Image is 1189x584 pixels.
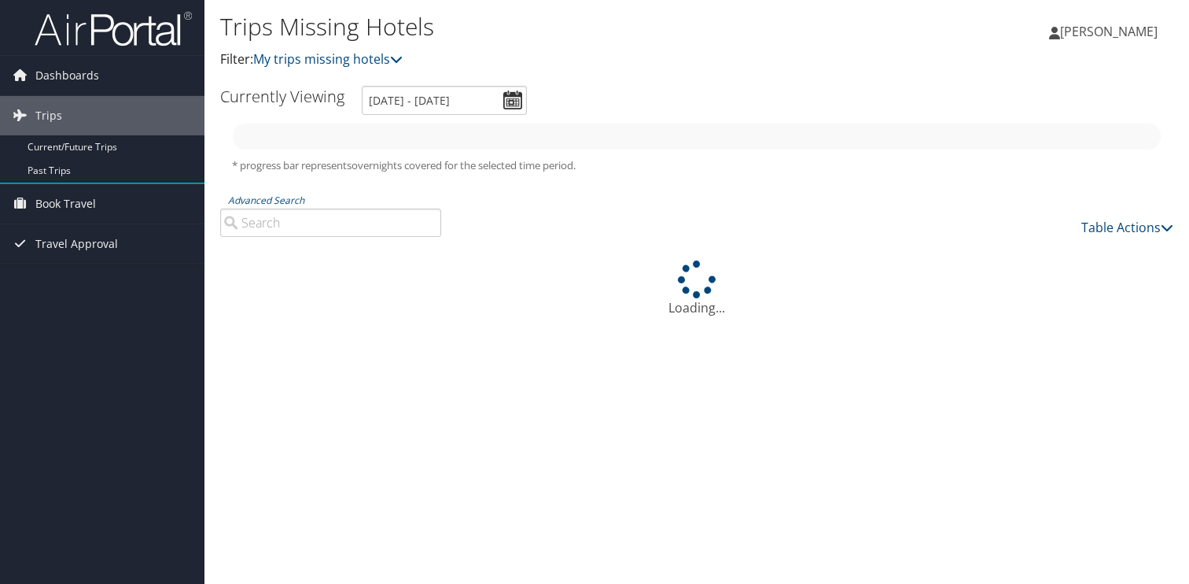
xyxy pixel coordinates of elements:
span: Book Travel [35,184,96,224]
h5: * progress bar represents overnights covered for the selected time period. [232,158,1161,173]
span: Dashboards [35,56,99,95]
span: [PERSON_NAME] [1060,23,1158,40]
input: [DATE] - [DATE] [362,86,527,115]
div: Loading... [220,261,1173,317]
a: My trips missing hotels [253,50,403,68]
input: Advanced Search [220,209,441,237]
span: Trips [35,96,62,135]
span: Travel Approval [35,224,118,264]
a: Advanced Search [228,194,304,207]
img: airportal-logo.png [35,10,192,47]
p: Filter: [220,50,856,70]
h1: Trips Missing Hotels [220,10,856,43]
a: [PERSON_NAME] [1049,8,1173,55]
h3: Currently Viewing [220,86,344,107]
a: Table Actions [1081,219,1173,236]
